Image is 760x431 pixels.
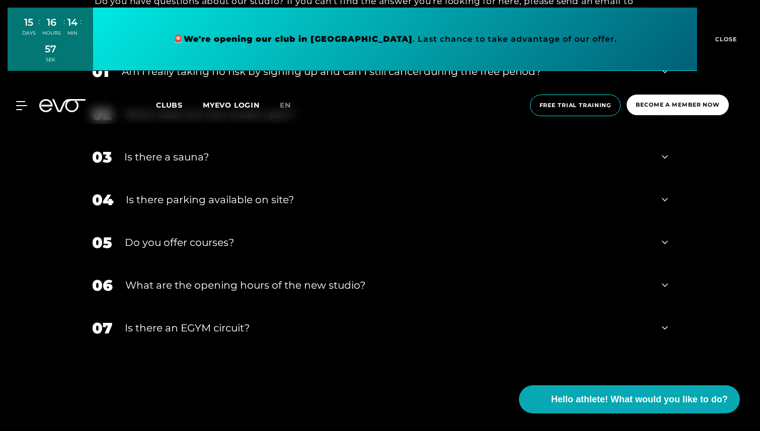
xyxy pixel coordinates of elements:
[46,57,55,62] font: SEK
[519,385,740,413] button: Hello athlete! What would you like to do?
[125,322,250,334] font: Is there an EGYM circuit?
[624,95,732,116] a: Become a member now
[126,194,294,206] font: Is there parking available on site?
[67,16,78,28] font: 14
[125,236,234,248] font: Do you offer courses?
[92,191,113,209] font: 04
[45,43,56,55] font: 57
[92,233,112,252] font: 05
[551,394,728,404] font: Hello athlete! What would you like to do?
[80,17,82,26] font: :
[63,17,65,26] font: :
[124,151,209,163] font: Is there a sauna?
[67,30,78,36] font: MIN
[636,101,720,108] font: Become a member now
[125,279,365,291] font: What are the opening hours of the new studio?
[156,100,203,110] a: Clubs
[203,101,260,110] a: MYEVO LOGIN
[540,102,612,109] font: Free trial training
[42,30,61,36] font: HOURS
[715,36,737,43] font: CLOSE
[92,319,112,337] font: 07
[92,276,113,295] font: 06
[527,95,624,116] a: Free trial training
[280,101,291,110] font: en
[38,17,40,26] font: :
[24,16,33,28] font: 15
[22,30,36,36] font: DAYS
[47,16,56,28] font: 16
[156,101,183,110] font: Clubs
[697,8,752,71] button: CLOSE
[92,148,112,166] font: 03
[280,100,303,111] a: en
